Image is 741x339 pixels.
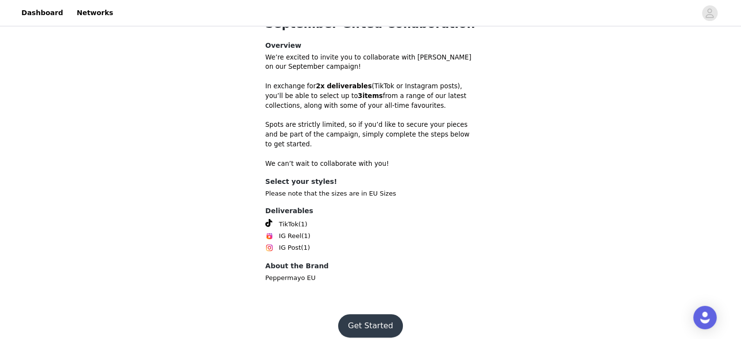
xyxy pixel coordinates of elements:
[266,177,476,187] h4: Select your styles!
[266,54,472,71] span: We’re excited to invite you to collaborate with [PERSON_NAME] on our September campaign!
[705,5,714,21] div: avatar
[16,2,69,24] a: Dashboard
[266,189,476,199] p: Please note that the sizes are in EU Sizes
[266,232,273,240] img: Instagram Reels Icon
[266,261,476,271] h4: About the Brand
[266,273,476,283] p: Peppermayo EU
[302,231,310,241] span: (1)
[298,219,307,229] span: (1)
[279,243,301,253] span: IG Post
[358,92,362,100] strong: 3
[301,243,310,253] span: (1)
[71,2,119,24] a: Networks
[266,40,476,51] h4: Overview
[266,160,389,167] span: We can’t wait to collaborate with you!
[279,219,299,229] span: TikTok
[279,231,302,241] span: IG Reel
[338,314,403,338] button: Get Started
[266,244,273,252] img: Instagram Icon
[316,82,372,90] strong: 2x deliverables
[266,82,467,109] span: In exchange for (TikTok or Instagram posts), you’ll be able to select up to from a range of our l...
[266,206,476,216] h4: Deliverables
[266,121,470,148] span: Spots are strictly limited, so if you’d like to secure your pieces and be part of the campaign, s...
[693,306,717,329] div: Open Intercom Messenger
[362,92,383,100] strong: items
